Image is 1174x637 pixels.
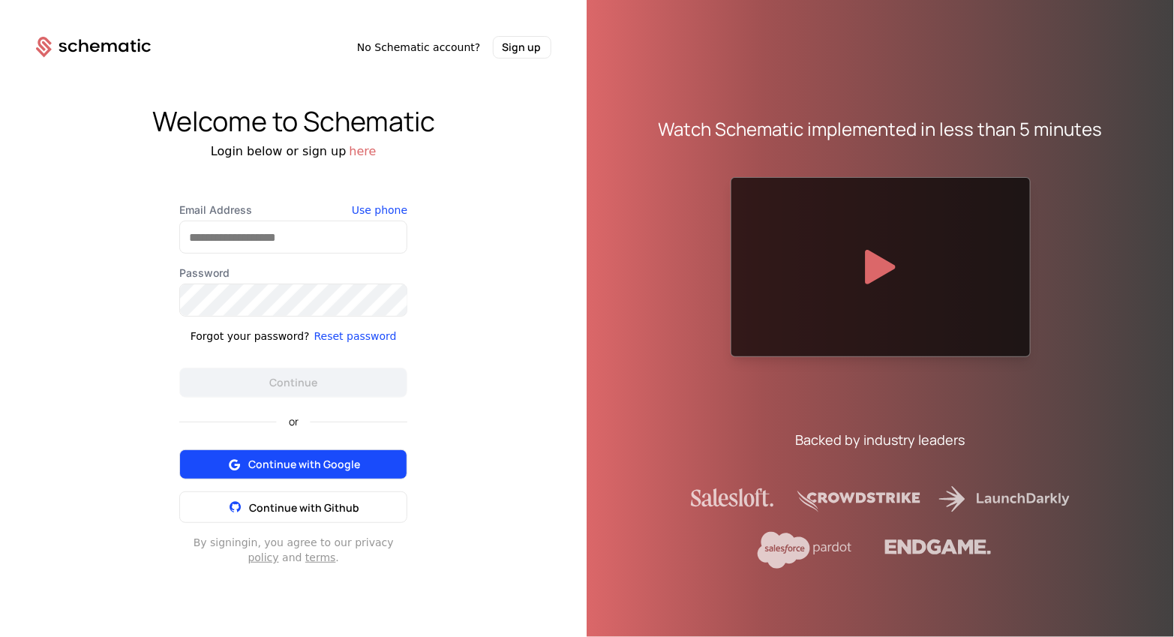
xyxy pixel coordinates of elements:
div: By signing in , you agree to our privacy and . [179,535,407,565]
div: Forgot your password? [191,329,310,344]
button: Continue with Google [179,449,407,479]
span: No Schematic account? [357,40,481,55]
div: Backed by industry leaders [796,429,965,450]
span: Continue with Github [249,500,359,515]
button: Sign up [493,36,551,59]
button: Use phone [352,203,407,218]
button: Continue [179,368,407,398]
span: or [277,416,311,427]
label: Email Address [179,203,407,218]
span: Continue with Google [248,457,360,472]
div: Watch Schematic implemented in less than 5 minutes [659,117,1103,141]
button: Reset password [314,329,397,344]
button: here [350,143,377,161]
a: terms [305,551,336,563]
label: Password [179,266,407,281]
a: policy [248,551,279,563]
button: Continue with Github [179,491,407,523]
